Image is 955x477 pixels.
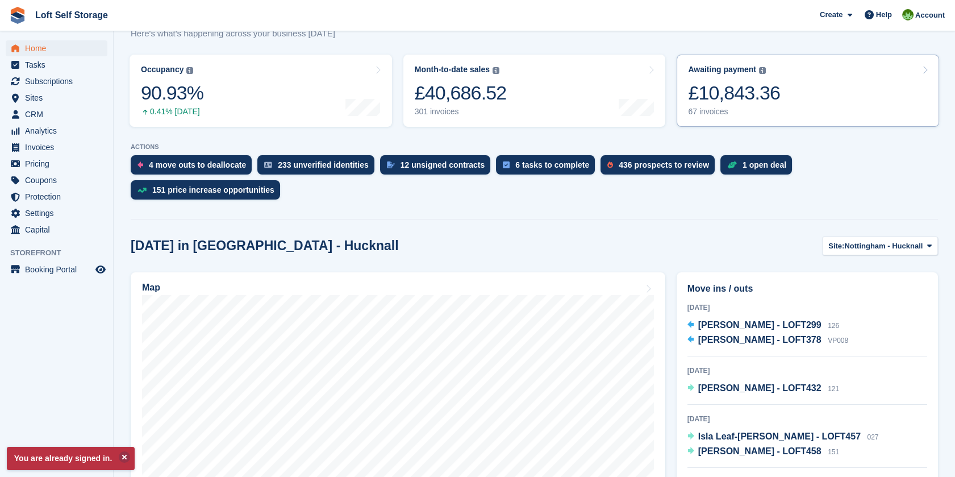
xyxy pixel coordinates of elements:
[876,9,892,20] span: Help
[141,81,203,105] div: 90.93%
[820,9,843,20] span: Create
[759,67,766,74] img: icon-info-grey-7440780725fd019a000dd9b08b2336e03edf1995a4989e88bcd33f0948082b44.svg
[25,262,93,277] span: Booking Portal
[688,81,780,105] div: £10,843.36
[6,123,107,139] a: menu
[6,57,107,73] a: menu
[137,161,143,168] img: move_outs_to_deallocate_icon-f764333ba52eb49d3ac5e1228854f67142a1ed5810a6f6cc68b1a99e826820c5.svg
[915,10,945,21] span: Account
[25,73,93,89] span: Subscriptions
[6,90,107,106] a: menu
[25,57,93,73] span: Tasks
[828,448,839,456] span: 151
[687,302,927,313] div: [DATE]
[6,262,107,277] a: menu
[130,55,392,127] a: Occupancy 90.93% 0.41% [DATE]
[401,160,485,169] div: 12 unsigned contracts
[9,7,26,24] img: stora-icon-8386f47178a22dfd0bd8f6a31ec36ba5ce8667c1dd55bd0f319d3a0aa187defe.svg
[25,189,93,205] span: Protection
[677,55,939,127] a: Awaiting payment £10,843.36 67 invoices
[403,55,666,127] a: Month-to-date sales £40,686.52 301 invoices
[822,237,938,255] button: Site: Nottingham - Hucknall
[687,430,879,445] a: Isla Leaf-[PERSON_NAME] - LOFT457 027
[6,222,107,238] a: menu
[687,381,839,396] a: [PERSON_NAME] - LOFT432 121
[131,143,938,151] p: ACTIONS
[278,160,369,169] div: 233 unverified identities
[415,81,507,105] div: £40,686.52
[844,240,923,252] span: Nottingham - Hucknall
[415,107,507,117] div: 301 invoices
[6,40,107,56] a: menu
[6,156,107,172] a: menu
[264,161,272,168] img: verify_identity-adf6edd0f0f0b5bbfe63781bf79b02c33cf7c696d77639b501bdc392416b5a36.svg
[25,40,93,56] span: Home
[687,414,927,424] div: [DATE]
[720,155,798,180] a: 1 open deal
[503,161,510,168] img: task-75834270c22a3079a89374b754ae025e5fb1db73e45f91037f5363f120a921f8.svg
[687,445,839,459] a: [PERSON_NAME] - LOFT458 151
[698,335,821,345] span: [PERSON_NAME] - LOFT378
[515,160,589,169] div: 6 tasks to complete
[25,90,93,106] span: Sites
[137,188,147,193] img: price_increase_opportunities-93ffe204e8149a01c8c9dc8f82e8f89637d9d84a8eef4429ea346261dce0b2c0.svg
[149,160,246,169] div: 4 move outs to deallocate
[257,155,380,180] a: 233 unverified identities
[6,205,107,221] a: menu
[607,161,613,168] img: prospect-51fa495bee0391a8d652442698ab0144808aea92771e9ea1ae160a38d050c398.svg
[6,139,107,155] a: menu
[25,172,93,188] span: Coupons
[698,383,821,393] span: [PERSON_NAME] - LOFT432
[698,320,821,330] span: [PERSON_NAME] - LOFT299
[496,155,600,180] a: 6 tasks to complete
[186,67,193,74] img: icon-info-grey-7440780725fd019a000dd9b08b2336e03edf1995a4989e88bcd33f0948082b44.svg
[31,6,112,24] a: Loft Self Storage
[7,447,135,470] p: You are already signed in.
[6,106,107,122] a: menu
[688,107,780,117] div: 67 invoices
[25,222,93,238] span: Capital
[743,160,786,169] div: 1 open deal
[687,282,927,296] h2: Move ins / outs
[698,432,861,441] span: Isla Leaf-[PERSON_NAME] - LOFT457
[687,366,927,376] div: [DATE]
[131,180,286,205] a: 151 price increase opportunities
[687,318,839,333] a: [PERSON_NAME] - LOFT299 126
[6,172,107,188] a: menu
[25,123,93,139] span: Analytics
[619,160,709,169] div: 436 prospects to review
[94,263,107,276] a: Preview store
[688,65,756,74] div: Awaiting payment
[142,283,160,293] h2: Map
[141,65,184,74] div: Occupancy
[828,240,844,252] span: Site:
[10,247,113,259] span: Storefront
[600,155,720,180] a: 436 prospects to review
[828,337,848,345] span: VP008
[727,161,737,169] img: deal-1b604bf984904fb50ccaf53a9ad4b4a5d6e5aea283cecdc64d6e3604feb123c2.svg
[698,446,821,456] span: [PERSON_NAME] - LOFT458
[380,155,497,180] a: 12 unsigned contracts
[867,433,878,441] span: 027
[828,322,839,330] span: 126
[141,107,203,117] div: 0.41% [DATE]
[25,205,93,221] span: Settings
[131,238,399,254] h2: [DATE] in [GEOGRAPHIC_DATA] - Hucknall
[131,27,355,40] p: Here's what's happening across your business [DATE]
[687,333,848,348] a: [PERSON_NAME] - LOFT378 VP008
[387,161,395,168] img: contract_signature_icon-13c848040528278c33f63329250d36e43548de30e8caae1d1a13099fd9432cc5.svg
[131,155,257,180] a: 4 move outs to deallocate
[6,73,107,89] a: menu
[493,67,499,74] img: icon-info-grey-7440780725fd019a000dd9b08b2336e03edf1995a4989e88bcd33f0948082b44.svg
[828,385,839,393] span: 121
[902,9,914,20] img: James Johnson
[25,106,93,122] span: CRM
[6,189,107,205] a: menu
[25,156,93,172] span: Pricing
[415,65,490,74] div: Month-to-date sales
[25,139,93,155] span: Invoices
[152,185,274,194] div: 151 price increase opportunities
